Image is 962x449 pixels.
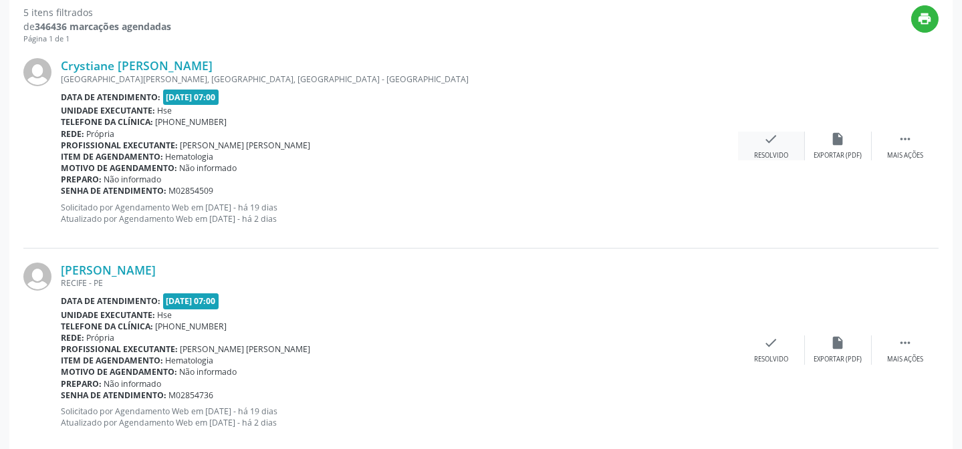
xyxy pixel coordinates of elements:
[61,343,178,355] b: Profissional executante:
[163,293,219,309] span: [DATE] 07:00
[61,295,160,307] b: Data de atendimento:
[754,355,788,364] div: Resolvido
[61,140,178,151] b: Profissional executante:
[887,151,923,160] div: Mais ações
[35,20,171,33] strong: 346436 marcações agendadas
[61,128,84,140] b: Rede:
[61,406,738,428] p: Solicitado por Agendamento Web em [DATE] - há 19 dias Atualizado por Agendamento Web em [DATE] - ...
[180,366,237,378] span: Não informado
[61,332,84,343] b: Rede:
[61,277,738,289] div: RECIFE - PE
[61,162,177,174] b: Motivo de agendamento:
[166,355,214,366] span: Hematologia
[61,202,738,224] p: Solicitado por Agendamento Web em [DATE] - há 19 dias Atualizado por Agendamento Web em [DATE] - ...
[831,132,846,146] i: insert_drive_file
[911,5,939,33] button: print
[61,366,177,378] b: Motivo de agendamento:
[61,92,160,103] b: Data de atendimento:
[61,174,102,185] b: Preparo:
[61,116,153,128] b: Telefone da clínica:
[104,378,162,390] span: Não informado
[61,309,155,321] b: Unidade executante:
[898,335,913,350] i: 
[23,263,51,291] img: img
[181,140,311,151] span: [PERSON_NAME] [PERSON_NAME]
[156,116,227,128] span: [PHONE_NUMBER]
[61,390,166,401] b: Senha de atendimento:
[764,132,779,146] i: check
[887,355,923,364] div: Mais ações
[898,132,913,146] i: 
[918,11,933,26] i: print
[754,151,788,160] div: Resolvido
[61,151,163,162] b: Item de agendamento:
[61,105,155,116] b: Unidade executante:
[61,73,738,85] div: [GEOGRAPHIC_DATA][PERSON_NAME], [GEOGRAPHIC_DATA], [GEOGRAPHIC_DATA] - [GEOGRAPHIC_DATA]
[23,19,171,33] div: de
[61,58,213,73] a: Crystiane [PERSON_NAME]
[814,151,862,160] div: Exportar (PDF)
[104,174,162,185] span: Não informado
[23,58,51,86] img: img
[23,5,171,19] div: 5 itens filtrados
[61,321,153,332] b: Telefone da clínica:
[163,90,219,105] span: [DATE] 07:00
[181,343,311,355] span: [PERSON_NAME] [PERSON_NAME]
[61,185,166,196] b: Senha de atendimento:
[158,105,172,116] span: Hse
[23,33,171,45] div: Página 1 de 1
[87,128,115,140] span: Própria
[831,335,846,350] i: insert_drive_file
[158,309,172,321] span: Hse
[61,378,102,390] b: Preparo:
[156,321,227,332] span: [PHONE_NUMBER]
[87,332,115,343] span: Própria
[169,390,214,401] span: M02854736
[166,151,214,162] span: Hematologia
[764,335,779,350] i: check
[61,355,163,366] b: Item de agendamento:
[61,263,156,277] a: [PERSON_NAME]
[180,162,237,174] span: Não informado
[814,355,862,364] div: Exportar (PDF)
[169,185,214,196] span: M02854509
